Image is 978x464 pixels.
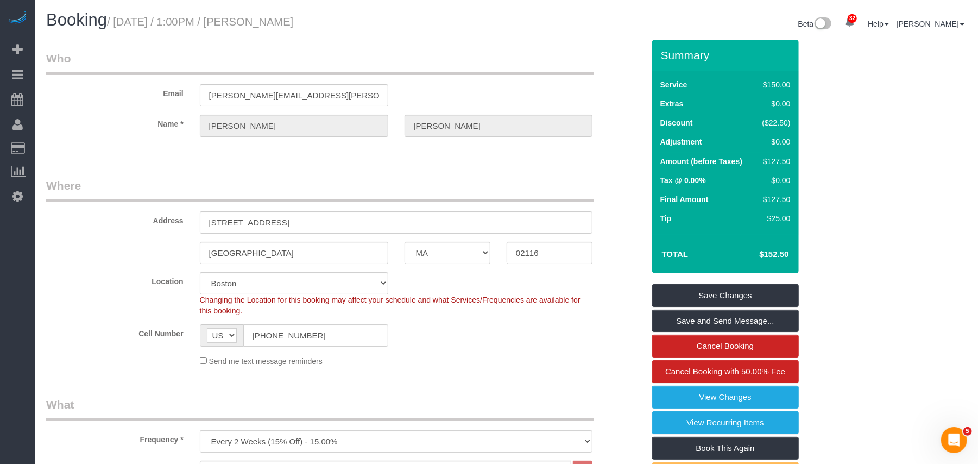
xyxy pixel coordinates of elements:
[727,250,788,259] h4: $152.50
[758,213,791,224] div: $25.00
[46,178,594,202] legend: Where
[660,79,687,90] label: Service
[660,175,706,186] label: Tax @ 0.00%
[7,11,28,26] img: Automaid Logo
[758,98,791,109] div: $0.00
[200,115,388,137] input: First Name
[660,156,742,167] label: Amount (before Taxes)
[660,98,684,109] label: Extras
[661,49,793,61] h3: Summary
[897,20,964,28] a: [PERSON_NAME]
[813,17,831,32] img: New interface
[200,242,388,264] input: City
[38,430,192,445] label: Frequency *
[38,84,192,99] label: Email
[200,84,388,106] input: Email
[209,357,323,366] span: Send me text message reminders
[758,117,791,128] div: ($22.50)
[758,136,791,147] div: $0.00
[46,397,594,421] legend: What
[798,20,832,28] a: Beta
[941,427,967,453] iframe: Intercom live chat
[660,213,672,224] label: Tip
[38,211,192,226] label: Address
[758,175,791,186] div: $0.00
[868,20,889,28] a: Help
[507,242,592,264] input: Zip Code
[652,284,799,307] a: Save Changes
[652,335,799,358] a: Cancel Booking
[963,427,972,436] span: 5
[405,115,593,137] input: Last Name
[758,79,791,90] div: $150.00
[200,296,581,315] span: Changing the Location for this booking may affect your schedule and what Services/Frequencies are...
[38,272,192,287] label: Location
[38,115,192,129] label: Name *
[652,386,799,409] a: View Changes
[652,411,799,434] a: View Recurring Items
[660,136,702,147] label: Adjustment
[758,156,791,167] div: $127.50
[38,324,192,339] label: Cell Number
[660,194,709,205] label: Final Amount
[758,194,791,205] div: $127.50
[243,324,388,347] input: Cell Number
[46,10,107,29] span: Booking
[652,360,799,383] a: Cancel Booking with 50.00% Fee
[660,117,693,128] label: Discount
[662,249,689,259] strong: Total
[107,16,293,28] small: / [DATE] / 1:00PM / [PERSON_NAME]
[652,437,799,460] a: Book This Again
[665,367,785,376] span: Cancel Booking with 50.00% Fee
[848,14,857,23] span: 32
[46,51,594,75] legend: Who
[839,11,860,35] a: 32
[652,310,799,333] a: Save and Send Message...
